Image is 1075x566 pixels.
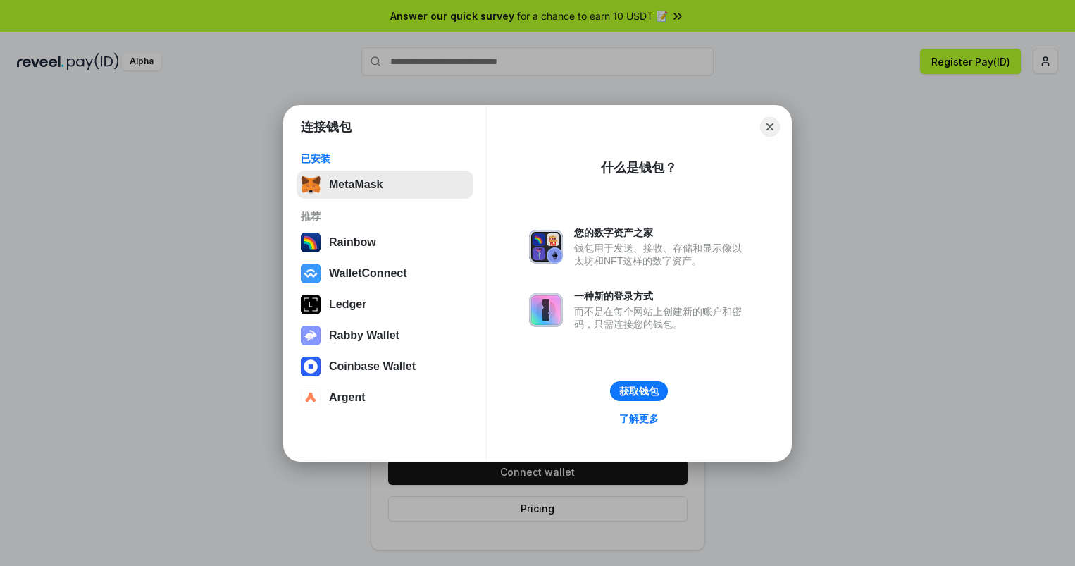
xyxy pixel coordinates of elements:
img: svg+xml,%3Csvg%20width%3D%2228%22%20height%3D%2228%22%20viewBox%3D%220%200%2028%2028%22%20fill%3D... [301,357,321,376]
img: svg+xml,%3Csvg%20xmlns%3D%22http%3A%2F%2Fwww.w3.org%2F2000%2Fsvg%22%20width%3D%2228%22%20height%3... [301,295,321,314]
button: 获取钱包 [610,381,668,401]
a: 了解更多 [611,410,667,428]
button: Rainbow [297,228,473,257]
div: Rainbow [329,236,376,249]
button: Ledger [297,290,473,319]
button: Argent [297,383,473,412]
div: 已安装 [301,152,469,165]
div: 而不是在每个网站上创建新的账户和密码，只需连接您的钱包。 [574,305,749,331]
div: Ledger [329,298,366,311]
img: svg+xml,%3Csvg%20xmlns%3D%22http%3A%2F%2Fwww.w3.org%2F2000%2Fsvg%22%20fill%3D%22none%22%20viewBox... [529,293,563,327]
div: Rabby Wallet [329,329,399,342]
img: svg+xml,%3Csvg%20fill%3D%22none%22%20height%3D%2233%22%20viewBox%3D%220%200%2035%2033%22%20width%... [301,175,321,195]
img: svg+xml,%3Csvg%20width%3D%22120%22%20height%3D%22120%22%20viewBox%3D%220%200%20120%20120%22%20fil... [301,233,321,252]
div: 钱包用于发送、接收、存储和显示像以太坊和NFT这样的数字资产。 [574,242,749,267]
img: svg+xml,%3Csvg%20width%3D%2228%22%20height%3D%2228%22%20viewBox%3D%220%200%2028%2028%22%20fill%3D... [301,264,321,283]
div: Coinbase Wallet [329,360,416,373]
div: MetaMask [329,178,383,191]
div: 了解更多 [619,412,659,425]
button: Close [760,117,780,137]
div: 什么是钱包？ [601,159,677,176]
div: 一种新的登录方式 [574,290,749,302]
button: MetaMask [297,171,473,199]
div: 获取钱包 [619,385,659,398]
h1: 连接钱包 [301,118,352,135]
button: WalletConnect [297,259,473,288]
div: Argent [329,391,366,404]
button: Rabby Wallet [297,321,473,350]
button: Coinbase Wallet [297,352,473,381]
div: 推荐 [301,210,469,223]
div: WalletConnect [329,267,407,280]
div: 您的数字资产之家 [574,226,749,239]
img: svg+xml,%3Csvg%20xmlns%3D%22http%3A%2F%2Fwww.w3.org%2F2000%2Fsvg%22%20fill%3D%22none%22%20viewBox... [301,326,321,345]
img: svg+xml,%3Csvg%20xmlns%3D%22http%3A%2F%2Fwww.w3.org%2F2000%2Fsvg%22%20fill%3D%22none%22%20viewBox... [529,230,563,264]
img: svg+xml,%3Csvg%20width%3D%2228%22%20height%3D%2228%22%20viewBox%3D%220%200%2028%2028%22%20fill%3D... [301,388,321,407]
